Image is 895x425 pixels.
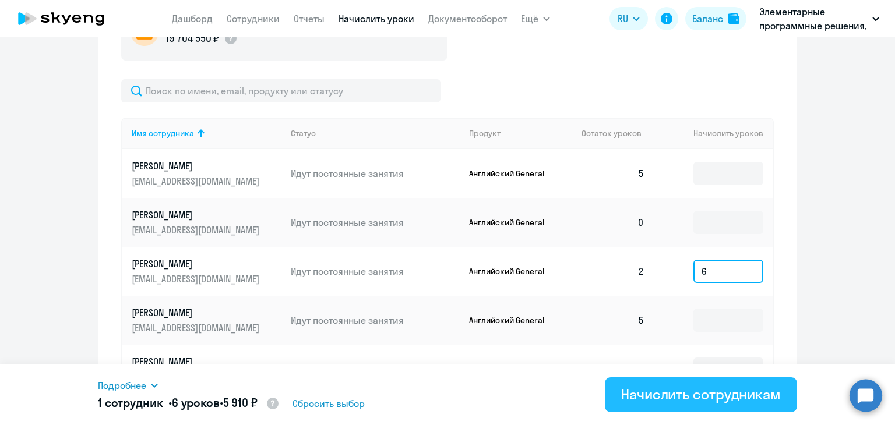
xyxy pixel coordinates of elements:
[132,160,281,187] a: [PERSON_NAME][EMAIL_ADDRESS][DOMAIN_NAME]
[227,13,280,24] a: Сотрудники
[654,118,773,149] th: Начислить уроков
[692,12,723,26] div: Баланс
[291,128,316,139] div: Статус
[609,7,648,30] button: RU
[132,208,262,221] p: [PERSON_NAME]
[291,363,460,376] p: Идут постоянные занятия
[132,160,262,172] p: [PERSON_NAME]
[294,13,325,24] a: Отчеты
[132,306,281,334] a: [PERSON_NAME][EMAIL_ADDRESS][DOMAIN_NAME]
[165,31,219,46] p: 19 704 550 ₽
[172,13,213,24] a: Дашборд
[291,265,460,278] p: Идут постоянные занятия
[753,5,885,33] button: Элементарные программные решения, ЭЛЕМЕНТАРНЫЕ ПРОГРАММНЫЕ РЕШЕНИЯ, ООО
[291,167,460,180] p: Идут постоянные занятия
[428,13,507,24] a: Документооборот
[572,149,654,198] td: 5
[132,128,194,139] div: Имя сотрудника
[172,395,220,410] span: 6 уроков
[132,208,281,236] a: [PERSON_NAME][EMAIL_ADDRESS][DOMAIN_NAME]
[132,321,262,334] p: [EMAIL_ADDRESS][DOMAIN_NAME]
[132,224,262,236] p: [EMAIL_ADDRESS][DOMAIN_NAME]
[469,128,501,139] div: Продукт
[132,128,281,139] div: Имя сотрудника
[98,395,280,412] h5: 1 сотрудник • •
[582,128,642,139] span: Остаток уроков
[572,198,654,247] td: 0
[521,7,550,30] button: Ещё
[132,306,262,319] p: [PERSON_NAME]
[132,272,262,285] p: [EMAIL_ADDRESS][DOMAIN_NAME]
[132,355,281,383] a: [PERSON_NAME][EMAIL_ADDRESS][DOMAIN_NAME]
[291,314,460,327] p: Идут постоянные занятия
[132,257,281,285] a: [PERSON_NAME][EMAIL_ADDRESS][DOMAIN_NAME]
[582,128,654,139] div: Остаток уроков
[469,266,556,277] p: Английский General
[685,7,746,30] button: Балансbalance
[293,396,365,410] span: Сбросить выбор
[132,175,262,187] p: [EMAIL_ADDRESS][DOMAIN_NAME]
[469,315,556,325] p: Английский General
[728,13,739,24] img: balance
[572,345,654,394] td: 4
[223,395,258,410] span: 5 910 ₽
[98,378,146,392] span: Подробнее
[621,385,781,403] div: Начислить сотрудникам
[339,13,414,24] a: Начислить уроки
[572,247,654,296] td: 2
[469,168,556,179] p: Английский General
[291,128,460,139] div: Статус
[521,12,538,26] span: Ещё
[469,217,556,228] p: Английский General
[291,216,460,229] p: Идут постоянные занятия
[605,377,797,412] button: Начислить сотрудникам
[132,355,262,368] p: [PERSON_NAME]
[618,12,628,26] span: RU
[121,79,441,102] input: Поиск по имени, email, продукту или статусу
[132,257,262,270] p: [PERSON_NAME]
[572,296,654,345] td: 5
[469,128,573,139] div: Продукт
[759,5,868,33] p: Элементарные программные решения, ЭЛЕМЕНТАРНЫЕ ПРОГРАММНЫЕ РЕШЕНИЯ, ООО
